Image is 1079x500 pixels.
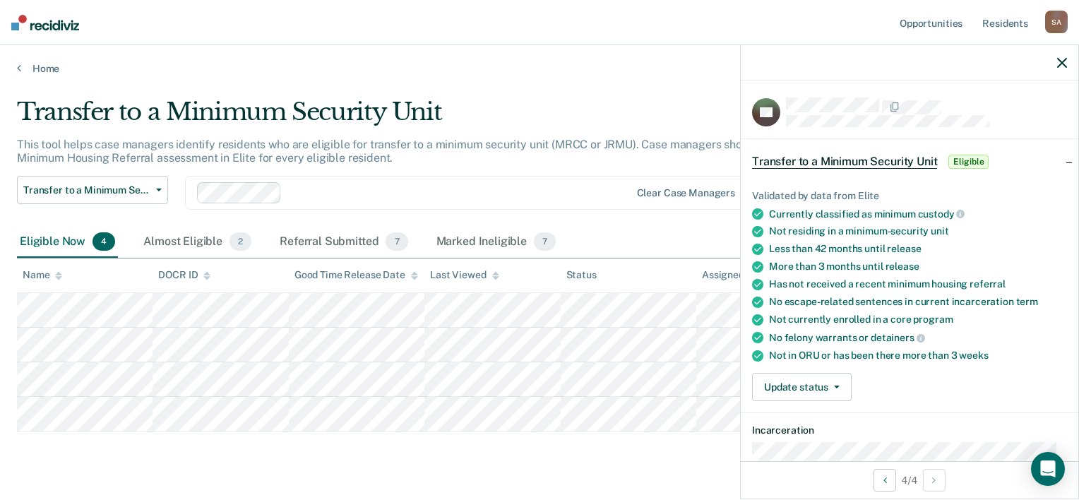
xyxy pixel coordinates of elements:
[294,269,418,281] div: Good Time Release Date
[913,314,953,325] span: program
[229,232,251,251] span: 2
[386,232,407,251] span: 7
[918,208,965,220] span: custody
[752,373,852,401] button: Update status
[17,227,118,258] div: Eligible Now
[752,155,937,169] span: Transfer to a Minimum Security Unit
[566,269,597,281] div: Status
[752,190,1067,202] div: Validated by data from Elite
[959,350,988,361] span: weeks
[534,232,556,251] span: 7
[752,424,1067,436] dt: Incarceration
[769,350,1067,362] div: Not in ORU or has been there more than 3
[769,243,1067,255] div: Less than 42 months until
[769,331,1067,344] div: No felony warrants or
[769,261,1067,273] div: More than 3 months until
[277,227,410,258] div: Referral Submitted
[741,461,1078,499] div: 4 / 4
[1016,296,1038,307] span: term
[141,227,254,258] div: Almost Eligible
[871,332,925,343] span: detainers
[970,278,1006,290] span: referral
[887,243,921,254] span: release
[769,296,1067,308] div: No escape-related sentences in current incarceration
[769,278,1067,290] div: Has not received a recent minimum housing
[741,139,1078,184] div: Transfer to a Minimum Security UnitEligible
[1045,11,1068,33] div: S A
[23,269,62,281] div: Name
[434,227,559,258] div: Marked Ineligible
[702,269,768,281] div: Assigned to
[923,469,946,492] button: Next Opportunity
[11,15,79,30] img: Recidiviz
[769,314,1067,326] div: Not currently enrolled in a core
[23,184,150,196] span: Transfer to a Minimum Security Unit
[769,208,1067,220] div: Currently classified as minimum
[886,261,919,272] span: release
[948,155,989,169] span: Eligible
[430,269,499,281] div: Last Viewed
[17,62,1062,75] a: Home
[158,269,210,281] div: DOCR ID
[874,469,896,492] button: Previous Opportunity
[17,97,826,138] div: Transfer to a Minimum Security Unit
[93,232,115,251] span: 4
[1031,452,1065,486] div: Open Intercom Messenger
[931,225,948,237] span: unit
[17,138,820,165] p: This tool helps case managers identify residents who are eligible for transfer to a minimum secur...
[769,225,1067,237] div: Not residing in a minimum-security
[637,187,735,199] div: Clear case managers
